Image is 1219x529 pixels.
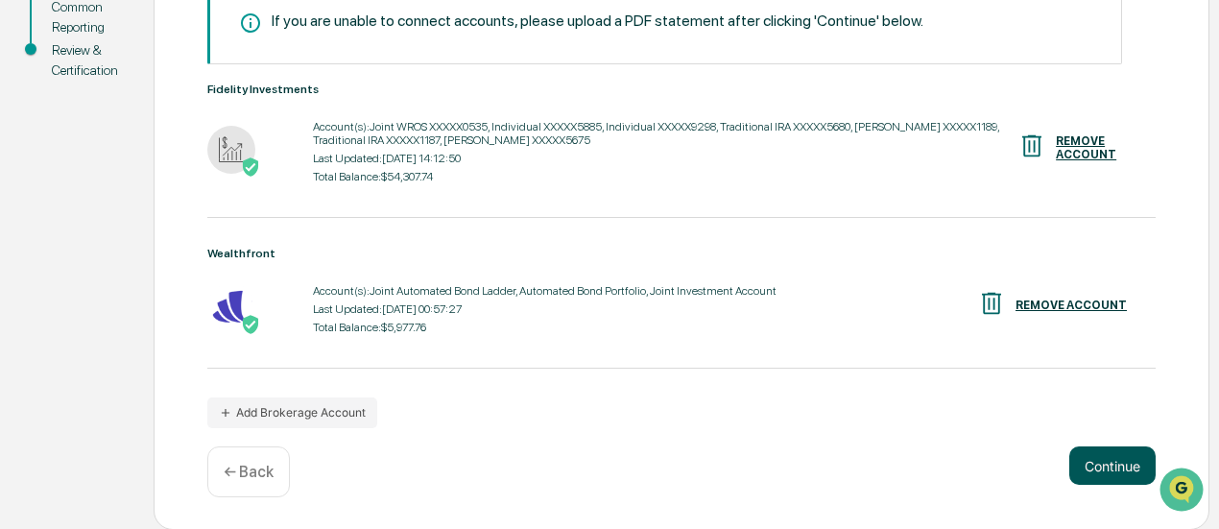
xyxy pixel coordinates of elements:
img: Active [241,157,260,177]
img: Wealthfront - Active [207,283,255,331]
a: 🔎Data Lookup [12,270,129,304]
div: REMOVE ACCOUNT [1056,134,1127,161]
img: REMOVE ACCOUNT [1017,132,1046,160]
div: Account(s): Joint WROS XXXXX0535, Individual XXXXX5885, Individual XXXXX9298, Traditional IRA XXX... [313,120,1017,147]
a: 🖐️Preclearance [12,233,131,268]
button: Start new chat [326,152,349,175]
button: Continue [1069,446,1156,485]
img: Fidelity Investments - Active [207,126,255,174]
div: 🗄️ [139,243,155,258]
div: We're available if you need us! [65,165,243,180]
div: Fidelity Investments [207,83,1156,96]
div: Wealthfront [207,247,1156,260]
div: Last Updated: [DATE] 14:12:50 [313,152,1017,165]
a: 🗄️Attestations [131,233,246,268]
div: 🖐️ [19,243,35,258]
span: Preclearance [38,241,124,260]
div: 🔎 [19,279,35,295]
div: Last Updated: [DATE] 00:57:27 [313,302,777,316]
img: 1746055101610-c473b297-6a78-478c-a979-82029cc54cd1 [19,146,54,180]
div: Total Balance: $54,307.74 [313,170,1017,183]
p: How can we help? [19,39,349,70]
div: Start new chat [65,146,315,165]
div: Account(s): Joint Automated Bond Ladder, Automated Bond Portfolio, Joint Investment Account [313,284,777,298]
span: Attestations [158,241,238,260]
span: Pylon [191,325,232,339]
p: ← Back [224,463,274,481]
div: If you are unable to connect accounts, please upload a PDF statement after clicking 'Continue' be... [272,12,923,30]
span: Data Lookup [38,277,121,297]
img: Active [241,315,260,334]
div: Review & Certification [52,40,123,81]
button: Add Brokerage Account [207,397,377,428]
div: REMOVE ACCOUNT [1016,299,1127,312]
div: Total Balance: $5,977.76 [313,321,777,334]
img: REMOVE ACCOUNT [977,289,1006,318]
iframe: Open customer support [1158,466,1209,517]
a: Powered byPylon [135,324,232,339]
